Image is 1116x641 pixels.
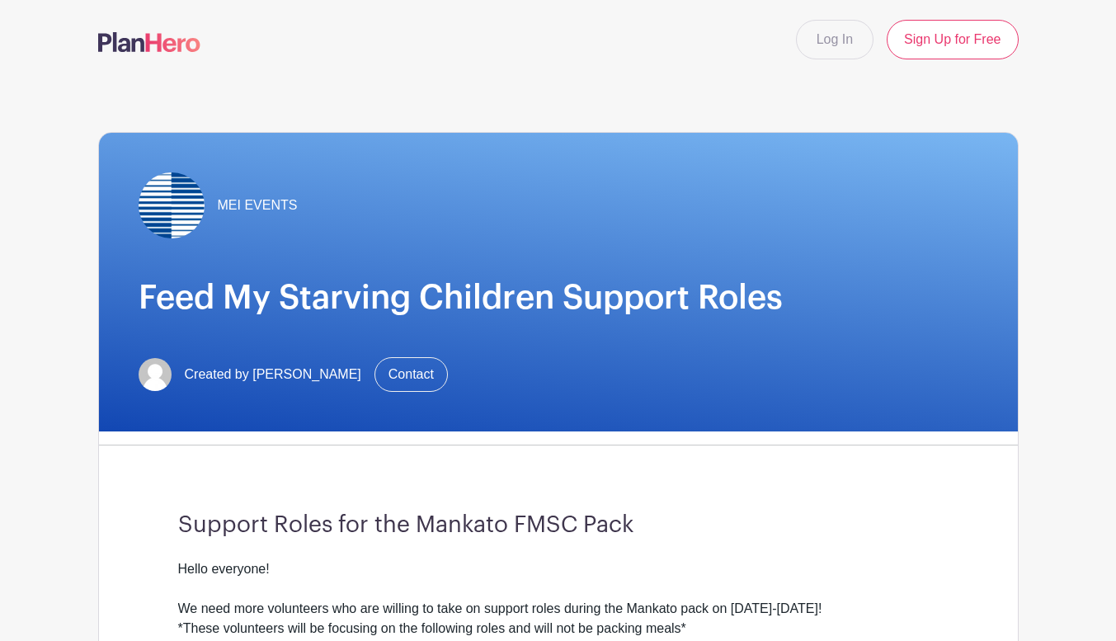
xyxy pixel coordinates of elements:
h1: Feed My Starving Children Support Roles [139,278,978,318]
span: Created by [PERSON_NAME] [185,365,361,384]
a: Contact [374,357,448,392]
img: default-ce2991bfa6775e67f084385cd625a349d9dcbb7a52a09fb2fda1e96e2d18dcdb.png [139,358,172,391]
img: meiusa-planhero-logo.png [139,172,205,238]
h3: Support Roles for the Mankato FMSC Pack [178,511,939,540]
a: Sign Up for Free [887,20,1018,59]
span: MEI EVENTS [218,196,298,215]
a: Log In [796,20,873,59]
img: logo-507f7623f17ff9eddc593b1ce0a138ce2505c220e1c5a4e2b4648c50719b7d32.svg [98,32,200,52]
